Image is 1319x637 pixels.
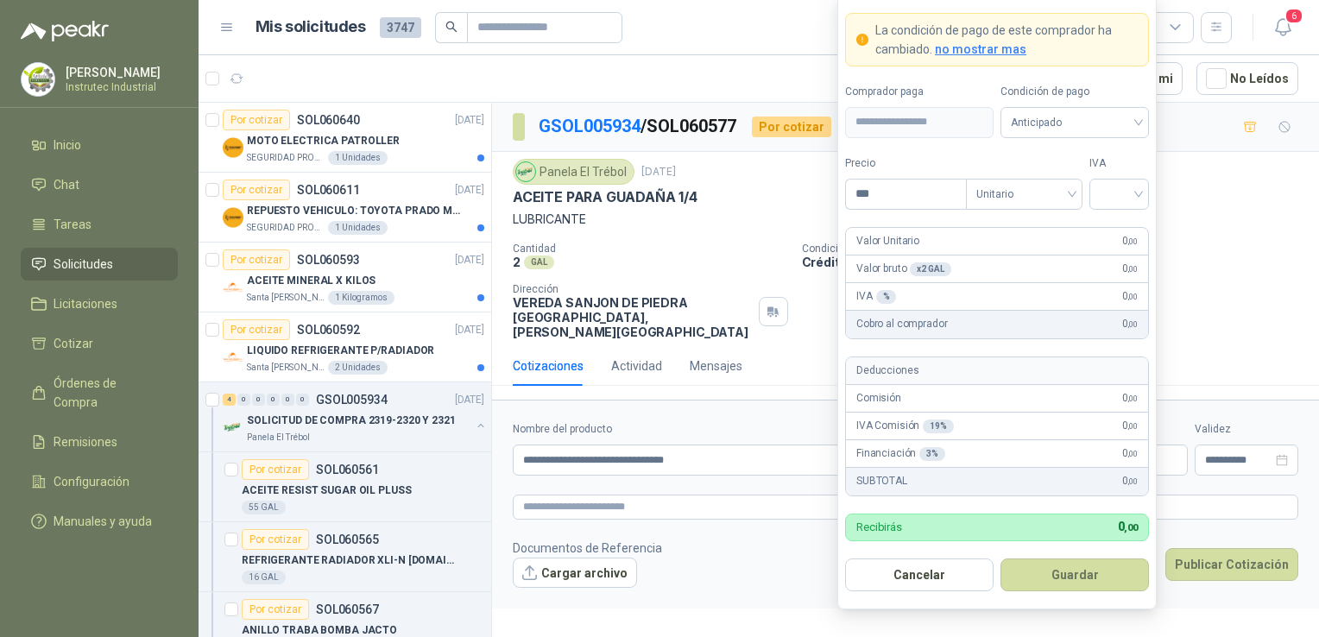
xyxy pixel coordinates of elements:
[876,290,897,304] div: %
[856,233,919,249] p: Valor Unitario
[513,558,637,589] button: Cargar archivo
[1195,421,1298,438] label: Validez
[66,66,174,79] p: [PERSON_NAME]
[54,334,93,353] span: Cotizar
[513,421,947,438] label: Nombre del producto
[247,273,376,289] p: ACEITE MINERAL X KILOS
[539,113,738,140] p: / SOL060577
[845,155,966,172] label: Precio
[281,394,294,406] div: 0
[21,168,178,201] a: Chat
[445,21,458,33] span: search
[21,327,178,360] a: Cotizar
[223,319,290,340] div: Por cotizar
[21,367,178,419] a: Órdenes de Compra
[21,426,178,458] a: Remisiones
[513,295,752,339] p: VEREDA SANJON DE PIEDRA [GEOGRAPHIC_DATA] , [PERSON_NAME][GEOGRAPHIC_DATA]
[455,112,484,129] p: [DATE]
[524,255,554,269] div: GAL
[856,288,896,305] p: IVA
[296,394,309,406] div: 0
[910,262,950,276] div: x 2 GAL
[199,243,491,312] a: Por cotizarSOL060593[DATE] Company LogoACEITE MINERAL X KILOSSanta [PERSON_NAME]1 Kilogramos
[247,151,325,165] p: SEGURIDAD PROVISER LTDA
[513,210,1298,229] p: LUBRICANTE
[1122,445,1138,462] span: 0
[1011,110,1139,136] span: Anticipado
[539,116,641,136] a: GSOL005934
[21,287,178,320] a: Licitaciones
[845,84,994,100] label: Comprador paga
[802,243,1313,255] p: Condición de pago
[54,512,152,531] span: Manuales y ayuda
[856,34,868,46] span: exclamation-circle
[513,159,634,185] div: Panela El Trébol
[297,114,360,126] p: SOL060640
[455,182,484,199] p: [DATE]
[21,465,178,498] a: Configuración
[223,394,236,406] div: 4
[223,249,290,270] div: Por cotizar
[455,392,484,408] p: [DATE]
[690,356,742,375] div: Mensajes
[54,432,117,451] span: Remisiones
[1127,394,1138,403] span: ,00
[1122,233,1138,249] span: 0
[223,277,243,298] img: Company Logo
[21,248,178,281] a: Solicitudes
[1127,292,1138,301] span: ,00
[247,203,462,219] p: REPUESTO VEHICULO: TOYOTA PRADO MODELO 2013, CILINDRAJE 2982
[513,539,662,558] p: Documentos de Referencia
[1122,317,1138,333] span: 0
[21,208,178,241] a: Tareas
[328,361,388,375] div: 2 Unidades
[752,117,831,137] div: Por cotizar
[328,151,388,165] div: 1 Unidades
[54,136,81,155] span: Inicio
[1122,418,1138,434] span: 0
[1127,421,1138,431] span: ,00
[54,175,79,194] span: Chat
[856,363,918,379] p: Deducciones
[242,552,457,569] p: REFRIGERANTE RADIADOR XLI-N [DOMAIN_NAME]
[919,447,945,461] div: 3 %
[513,188,697,206] p: ACEITE PARA GUADAÑA 1/4
[1127,477,1138,487] span: ,00
[856,390,901,407] p: Comisión
[223,137,243,158] img: Company Logo
[199,312,491,382] a: Por cotizarSOL060592[DATE] Company LogoLIQUIDO REFRIGERANTE P/RADIADORSanta [PERSON_NAME]2 Unidades
[223,207,243,228] img: Company Logo
[223,180,290,200] div: Por cotizar
[223,347,243,368] img: Company Logo
[247,361,325,375] p: Santa [PERSON_NAME]
[1122,261,1138,277] span: 0
[1165,548,1298,581] button: Publicar Cotización
[199,522,491,592] a: Por cotizarSOL060565REFRIGERANTE RADIADOR XLI-N [DOMAIN_NAME]16 GAL
[856,418,954,434] p: IVA Comisión
[380,17,421,38] span: 3747
[247,431,310,445] p: Panela El Trébol
[1122,288,1138,305] span: 0
[21,129,178,161] a: Inicio
[54,294,117,313] span: Licitaciones
[316,394,388,406] p: GSOL005934
[1127,237,1138,246] span: ,00
[611,356,662,375] div: Actividad
[247,221,325,235] p: SEGURIDAD PROVISER LTDA
[455,252,484,268] p: [DATE]
[513,255,521,269] p: 2
[856,474,907,490] p: SUBTOTAL
[856,445,945,462] p: Financiación
[1124,522,1138,533] span: ,00
[21,505,178,538] a: Manuales y ayuda
[22,63,54,96] img: Company Logo
[256,15,366,40] h1: Mis solicitudes
[247,291,325,305] p: Santa [PERSON_NAME]
[242,501,286,514] div: 55 GAL
[297,324,360,336] p: SOL060592
[328,291,394,305] div: 1 Kilogramos
[223,389,488,445] a: 4 0 0 0 0 0 GSOL005934[DATE] Company LogoSOLICITUD DE COMPRA 2319-2320 Y 2321Panela El Trébol
[1000,558,1149,591] button: Guardar
[316,464,379,476] p: SOL060561
[845,558,994,591] button: Cancelar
